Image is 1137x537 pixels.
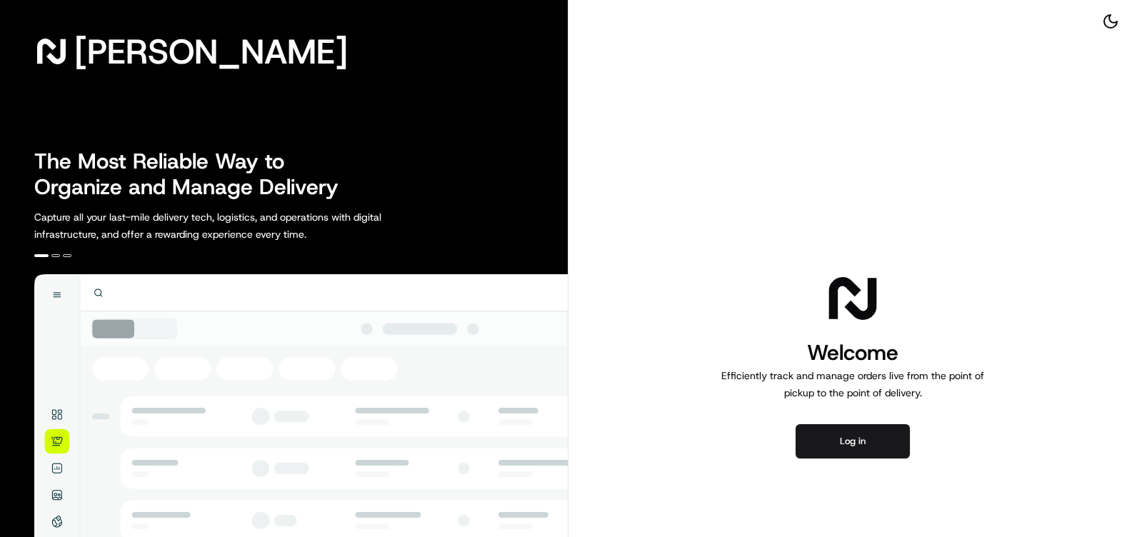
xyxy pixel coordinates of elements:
p: Efficiently track and manage orders live from the point of pickup to the point of delivery. [716,367,990,401]
p: Capture all your last-mile delivery tech, logistics, and operations with digital infrastructure, ... [34,209,446,243]
h1: Welcome [716,338,990,367]
h2: The Most Reliable Way to Organize and Manage Delivery [34,149,354,200]
button: Log in [796,424,910,458]
span: [PERSON_NAME] [74,37,348,66]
